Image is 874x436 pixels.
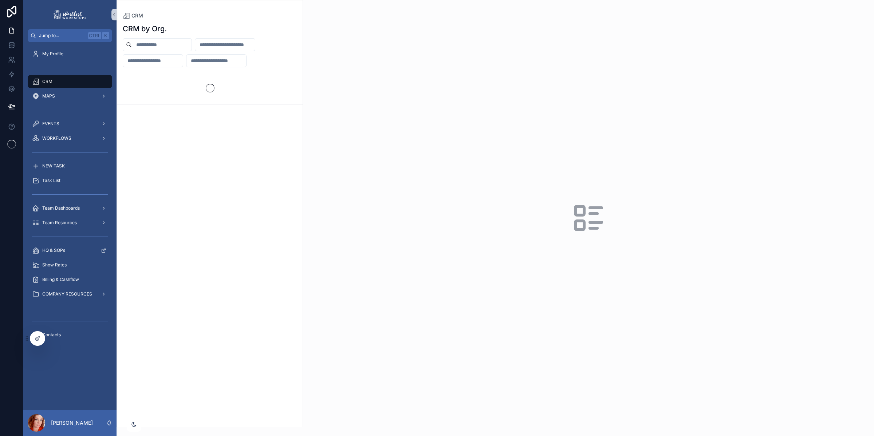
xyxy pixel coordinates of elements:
[103,33,109,39] span: K
[28,244,112,257] a: HQ & SOPs
[28,273,112,286] a: Billing & Cashflow
[131,12,143,19] span: CRM
[28,75,112,88] a: CRM
[42,332,61,338] span: Contacts
[28,288,112,301] a: COMPANY RESOURCES
[28,117,112,130] a: EVENTS
[52,9,87,20] img: App logo
[42,135,71,141] span: WORKFLOWS
[42,247,65,253] span: HQ & SOPs
[42,163,65,169] span: NEW TASK
[42,291,92,297] span: COMPANY RESOURCES
[39,33,85,39] span: Jump to...
[28,90,112,103] a: MAPS
[28,216,112,229] a: Team Resources
[42,121,59,127] span: EVENTS
[28,174,112,187] a: Task List
[123,24,167,34] h1: CRM by Org.
[23,42,117,351] div: scrollable content
[42,93,55,99] span: MAPS
[42,79,52,84] span: CRM
[42,262,67,268] span: Show Rates
[42,178,60,183] span: Task List
[42,220,77,226] span: Team Resources
[28,202,112,215] a: Team Dashboards
[28,159,112,173] a: NEW TASK
[51,419,93,427] p: [PERSON_NAME]
[123,12,143,19] a: CRM
[28,258,112,271] a: Show Rates
[42,277,79,282] span: Billing & Cashflow
[28,132,112,145] a: WORKFLOWS
[28,47,112,60] a: My Profile
[28,29,112,42] button: Jump to...CtrlK
[28,328,112,341] a: Contacts
[42,51,63,57] span: My Profile
[88,32,101,39] span: Ctrl
[42,205,80,211] span: Team Dashboards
